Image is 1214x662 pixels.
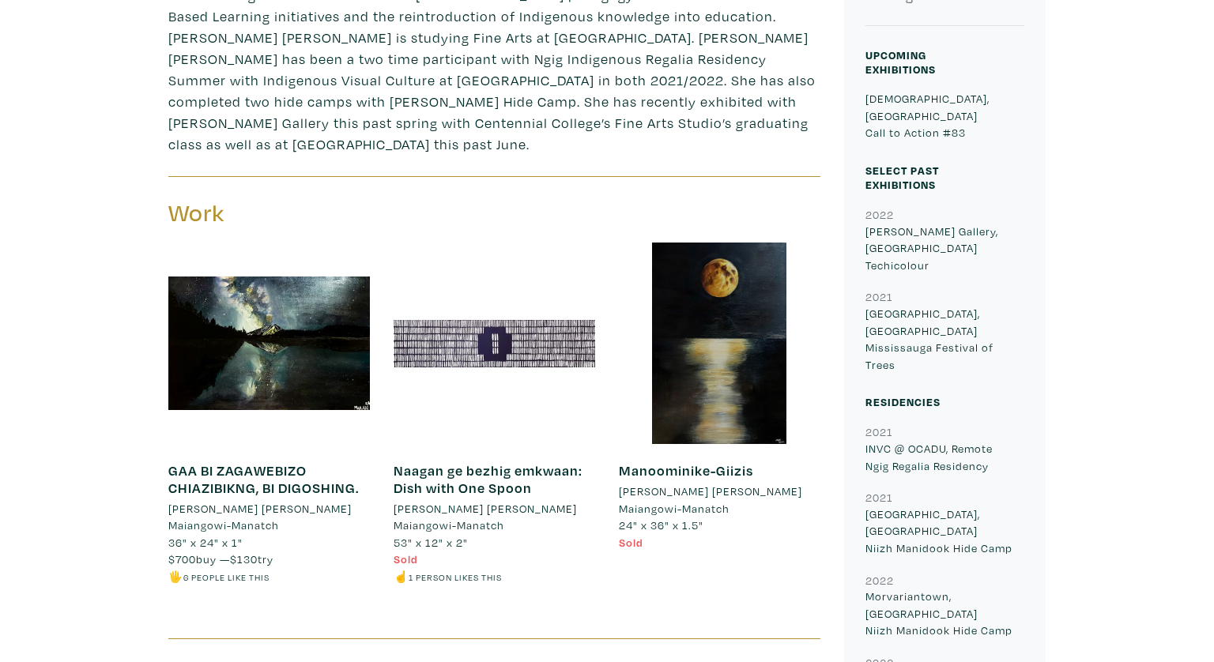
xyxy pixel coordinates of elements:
span: Sold [394,551,418,566]
p: [GEOGRAPHIC_DATA], [GEOGRAPHIC_DATA] Mississauga Festival of Trees [865,305,1024,373]
small: Upcoming Exhibitions [865,47,936,77]
small: 2022 [865,207,894,222]
a: [PERSON_NAME] [PERSON_NAME] Maiangowi-Manatch [619,483,820,517]
p: [GEOGRAPHIC_DATA], [GEOGRAPHIC_DATA] Niizh Manidook Hide Camp [865,506,1024,557]
p: INVC @ OCADU, Remote Ngig Regalia Residency [865,440,1024,474]
span: $700 [168,551,196,566]
small: 2021 [865,289,893,304]
small: Residencies [865,394,941,409]
h3: Work [168,198,483,228]
li: 🖐️ [168,568,370,585]
small: 1 person likes this [409,571,502,583]
a: [PERSON_NAME] [PERSON_NAME] Maiangowi-Manatch [394,500,595,534]
span: 36" x 24" x 1" [168,535,243,550]
a: Naagan ge bezhig emkwaan: Dish with One Spoon [394,461,582,497]
span: Sold [619,535,643,550]
a: GAA BI ZAGAWEBIZO CHIAZIBIKNG, BI DIGOSHING. [168,461,359,497]
small: 2021 [865,490,893,505]
span: 24" x 36" x 1.5" [619,517,703,532]
span: buy — try [168,551,273,566]
p: [PERSON_NAME] Gallery, [GEOGRAPHIC_DATA] Techicolour [865,223,1024,274]
span: 53" x 12" x 2" [394,535,468,550]
small: 2022 [865,573,894,588]
li: ☝️ [394,568,595,585]
small: Select Past Exhibitions [865,163,939,192]
a: Manoominike-Giizis [619,461,753,480]
small: 6 people like this [183,571,270,583]
a: [PERSON_NAME] [PERSON_NAME] Maiangowi-Manatch [168,500,370,534]
p: [DEMOGRAPHIC_DATA], [GEOGRAPHIC_DATA] Call to Action #83 [865,90,1024,141]
p: Morvariantown, [GEOGRAPHIC_DATA] Niizh Manidook Hide Camp [865,588,1024,639]
span: $130 [230,551,258,566]
small: 2021 [865,424,893,439]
